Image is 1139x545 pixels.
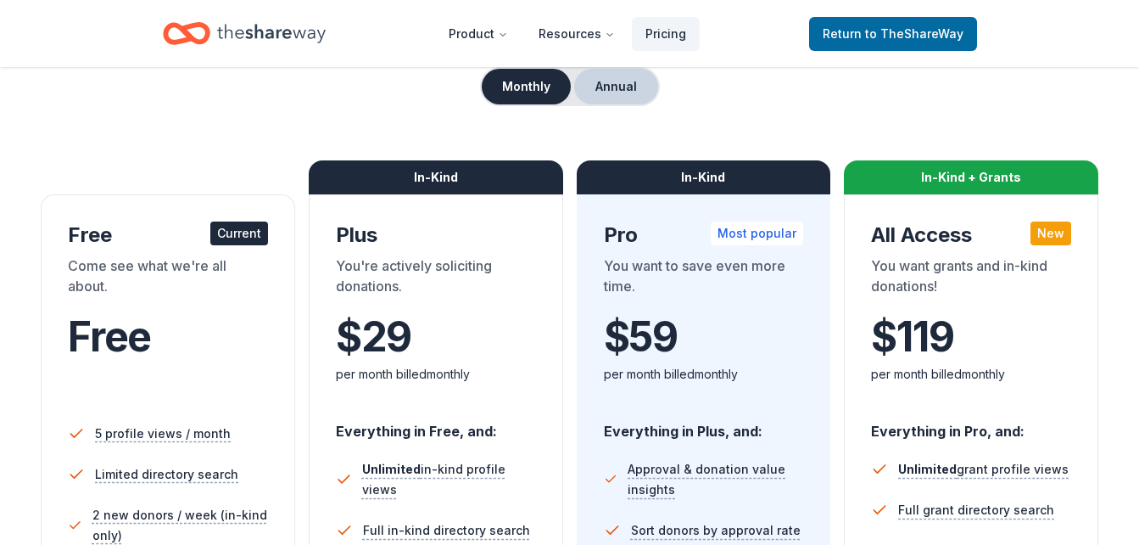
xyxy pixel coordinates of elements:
[604,407,804,442] div: Everything in Plus, and:
[210,222,268,245] div: Current
[604,256,804,303] div: You want to save even more time.
[1030,222,1071,245] div: New
[631,520,801,541] span: Sort donors by approval rate
[309,160,563,194] div: In-Kind
[435,17,522,51] button: Product
[68,256,268,303] div: Come see what we're all about.
[577,160,831,194] div: In-Kind
[68,312,151,362] span: Free
[336,313,411,361] span: $ 29
[871,313,953,361] span: $ 119
[898,462,1069,476] span: grant profile views
[865,26,963,41] span: to TheShareWay
[336,256,536,303] div: You're actively soliciting donations.
[711,222,803,245] div: Most popular
[628,459,803,500] span: Approval & donation value insights
[809,17,977,51] a: Returnto TheShareWay
[844,160,1098,194] div: In-Kind + Grants
[95,424,231,444] span: 5 profile views / month
[68,222,268,249] div: Free
[336,222,536,249] div: Plus
[604,313,678,361] span: $ 59
[525,17,628,51] button: Resources
[604,364,804,385] div: per month billed monthly
[362,462,421,476] span: Unlimited
[898,462,957,476] span: Unlimited
[482,69,571,104] button: Monthly
[95,464,238,485] span: Limited directory search
[871,222,1071,249] div: All Access
[604,222,804,249] div: Pro
[336,407,536,442] div: Everything in Free, and:
[632,17,700,51] a: Pricing
[871,407,1071,442] div: Everything in Pro, and:
[823,24,963,44] span: Return
[362,462,505,497] span: in-kind profile views
[363,520,530,541] span: Full in-kind directory search
[336,364,536,385] div: per month billed monthly
[898,500,1054,520] span: Full grant directory search
[574,69,658,104] button: Annual
[871,256,1071,303] div: You want grants and in-kind donations!
[435,14,700,53] nav: Main
[871,364,1071,385] div: per month billed monthly
[163,14,326,53] a: Home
